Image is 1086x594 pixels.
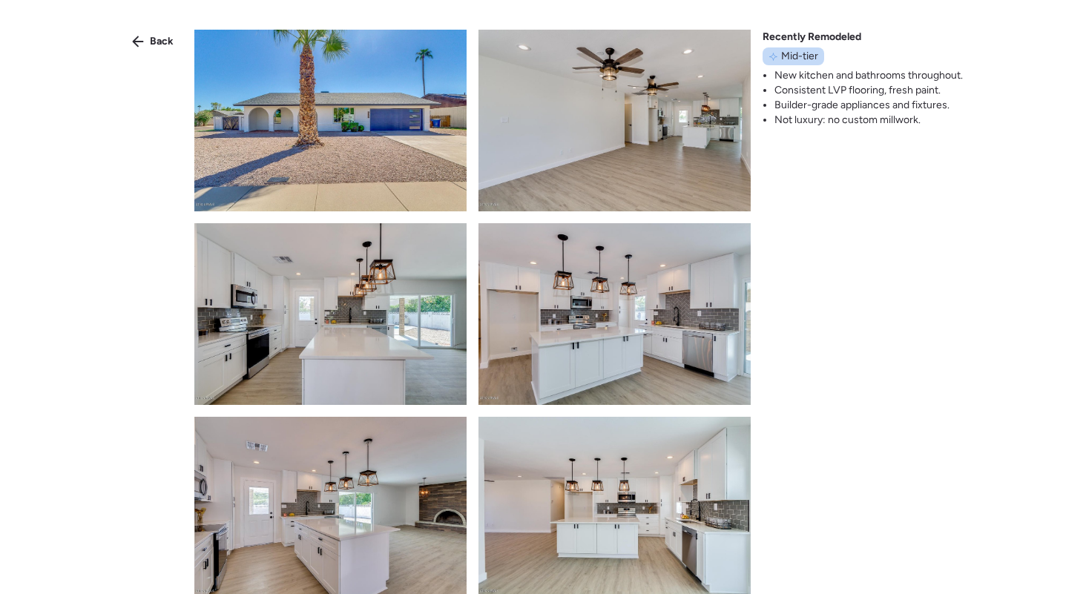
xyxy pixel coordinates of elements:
span: Back [150,34,174,49]
img: product [478,30,751,211]
span: Mid-tier [781,49,818,64]
li: Not luxury: no custom millwork. [774,113,963,128]
img: product [478,223,751,405]
li: Builder-grade appliances and fixtures. [774,98,963,113]
li: Consistent LVP flooring, fresh paint. [774,83,963,98]
img: product [194,223,467,405]
img: product [194,30,467,211]
span: Recently Remodeled [763,30,861,44]
li: New kitchen and bathrooms throughout. [774,68,963,83]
